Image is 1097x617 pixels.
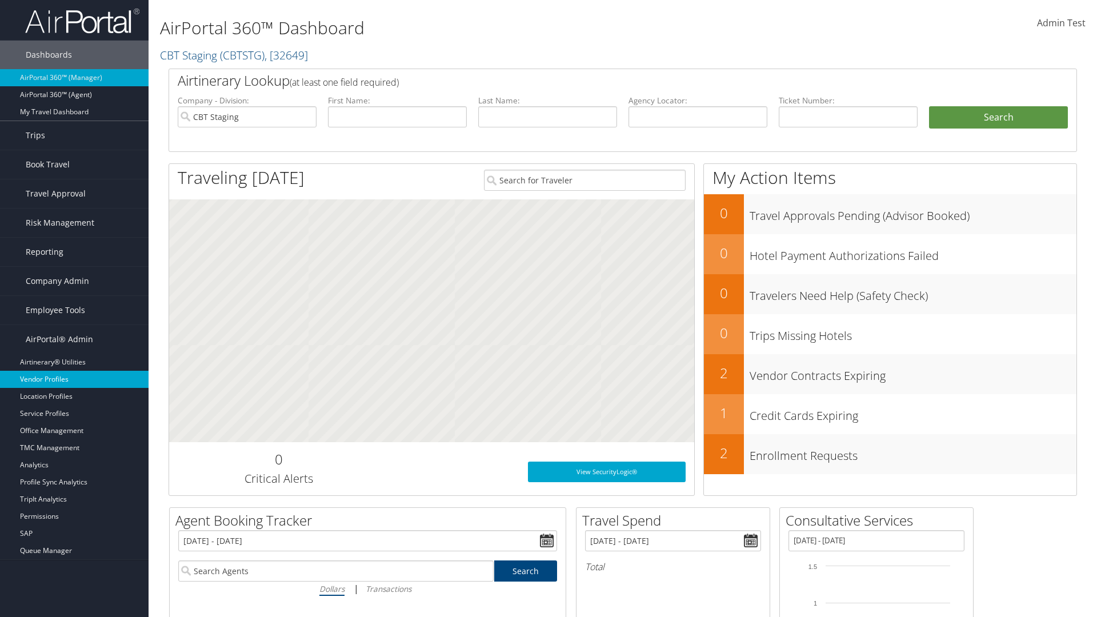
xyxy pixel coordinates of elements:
[704,283,744,303] h2: 0
[25,7,139,34] img: airportal-logo.png
[178,450,379,469] h2: 0
[528,462,686,482] a: View SecurityLogic®
[582,511,770,530] h2: Travel Spend
[750,362,1076,384] h3: Vendor Contracts Expiring
[704,354,1076,394] a: 2Vendor Contracts Expiring
[814,600,817,607] tspan: 1
[929,106,1068,129] button: Search
[750,202,1076,224] h3: Travel Approvals Pending (Advisor Booked)
[265,47,308,63] span: , [ 32649 ]
[494,560,558,582] a: Search
[178,560,494,582] input: Search Agents
[175,511,566,530] h2: Agent Booking Tracker
[704,443,744,463] h2: 2
[160,16,777,40] h1: AirPortal 360™ Dashboard
[704,403,744,423] h2: 1
[26,296,85,324] span: Employee Tools
[750,442,1076,464] h3: Enrollment Requests
[704,314,1076,354] a: 0Trips Missing Hotels
[704,323,744,343] h2: 0
[26,41,72,69] span: Dashboards
[750,322,1076,344] h3: Trips Missing Hotels
[750,242,1076,264] h3: Hotel Payment Authorizations Failed
[750,402,1076,424] h3: Credit Cards Expiring
[1037,6,1086,41] a: Admin Test
[585,560,761,573] h6: Total
[178,95,317,106] label: Company - Division:
[26,179,86,208] span: Travel Approval
[704,434,1076,474] a: 2Enrollment Requests
[628,95,767,106] label: Agency Locator:
[178,582,557,596] div: |
[26,267,89,295] span: Company Admin
[704,234,1076,274] a: 0Hotel Payment Authorizations Failed
[808,563,817,570] tspan: 1.5
[704,243,744,263] h2: 0
[484,170,686,191] input: Search for Traveler
[26,150,70,179] span: Book Travel
[26,209,94,237] span: Risk Management
[178,166,305,190] h1: Traveling [DATE]
[704,203,744,223] h2: 0
[26,121,45,150] span: Trips
[786,511,973,530] h2: Consultative Services
[160,47,308,63] a: CBT Staging
[319,583,345,594] i: Dollars
[779,95,918,106] label: Ticket Number:
[1037,17,1086,29] span: Admin Test
[478,95,617,106] label: Last Name:
[178,71,992,90] h2: Airtinerary Lookup
[704,274,1076,314] a: 0Travelers Need Help (Safety Check)
[290,76,399,89] span: (at least one field required)
[704,363,744,383] h2: 2
[366,583,411,594] i: Transactions
[704,194,1076,234] a: 0Travel Approvals Pending (Advisor Booked)
[704,166,1076,190] h1: My Action Items
[220,47,265,63] span: ( CBTSTG )
[178,471,379,487] h3: Critical Alerts
[750,282,1076,304] h3: Travelers Need Help (Safety Check)
[26,238,63,266] span: Reporting
[704,394,1076,434] a: 1Credit Cards Expiring
[26,325,93,354] span: AirPortal® Admin
[328,95,467,106] label: First Name:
